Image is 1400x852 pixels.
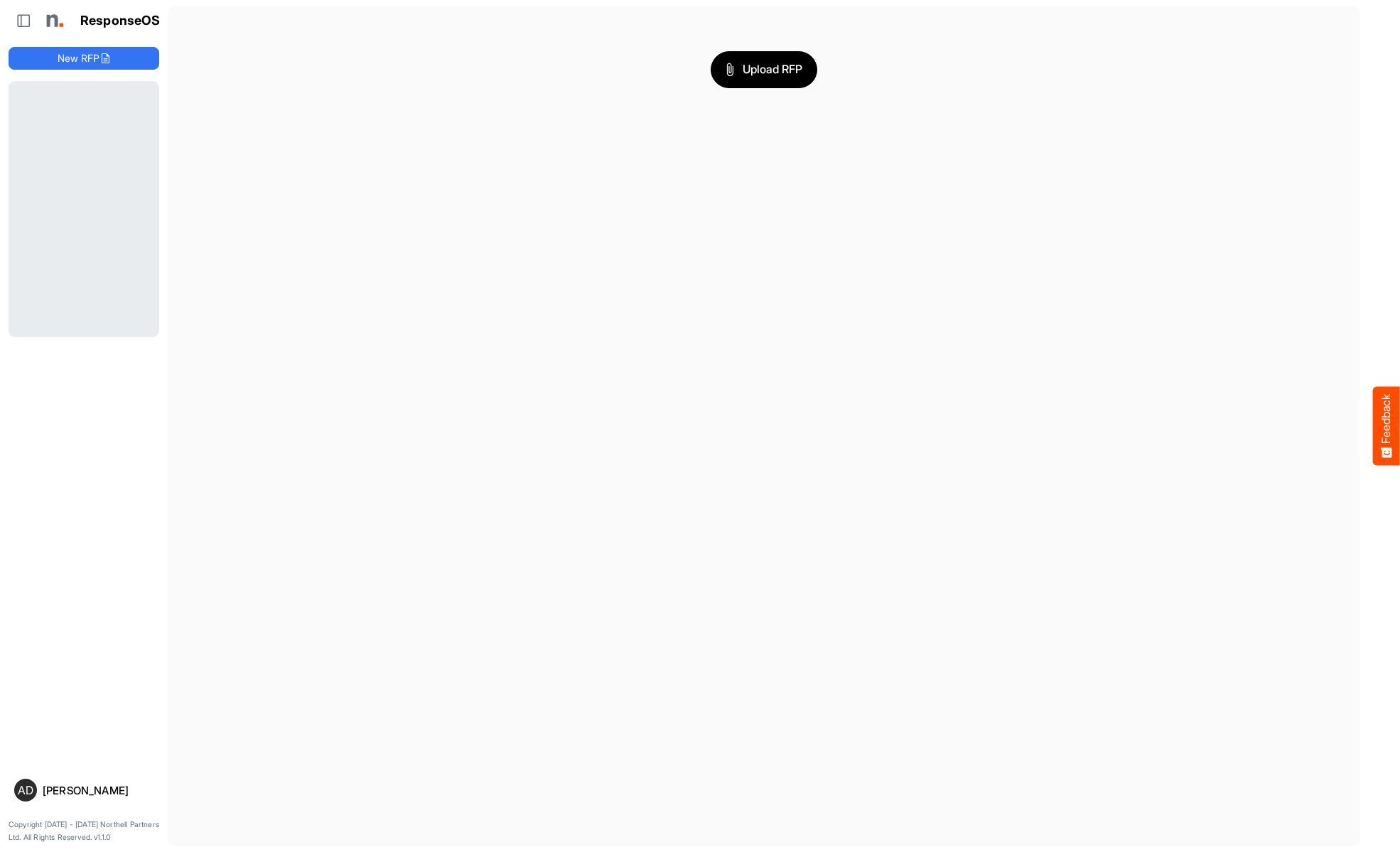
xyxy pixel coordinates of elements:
[726,60,802,79] span: Upload RFP
[9,819,159,843] p: Copyright [DATE] - [DATE] Northell Partners Ltd. All Rights Reserved. v1.1.0
[80,14,161,28] h1: ResponseOS
[9,47,159,70] button: New RFP
[18,784,33,796] span: AD
[43,785,154,796] div: [PERSON_NAME]
[1373,387,1400,466] button: Feedback
[39,6,68,35] img: Northell
[9,81,159,336] div: Loading...
[711,51,817,88] button: Upload RFP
